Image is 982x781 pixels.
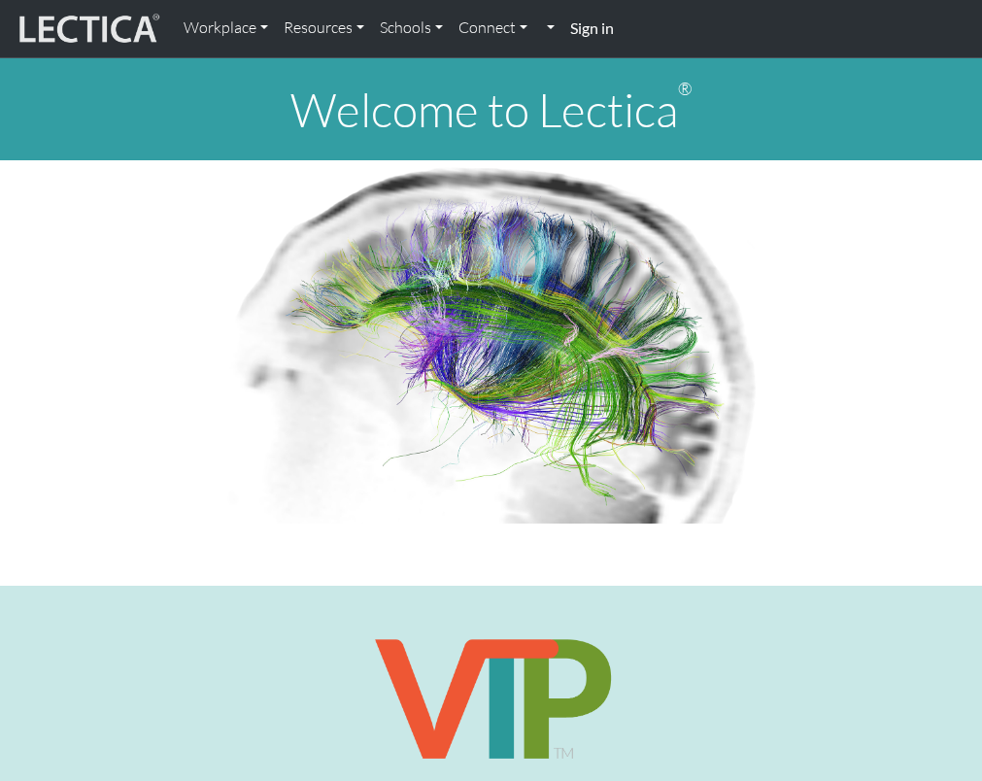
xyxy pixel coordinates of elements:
[451,8,535,49] a: Connect
[570,18,614,37] strong: Sign in
[176,8,276,49] a: Workplace
[678,78,693,99] sup: ®
[219,160,764,524] img: Human Connectome Project Image
[276,8,372,49] a: Resources
[15,11,160,48] img: lecticalive
[372,8,451,49] a: Schools
[562,8,622,50] a: Sign in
